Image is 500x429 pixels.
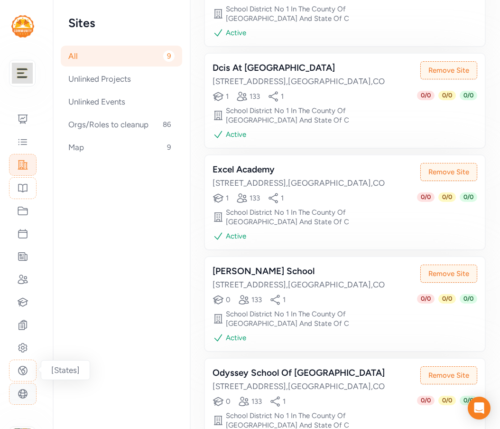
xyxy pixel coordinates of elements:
[460,396,477,405] span: 0 / 0
[226,208,417,227] div: School District No 1 In The County Of [GEOGRAPHIC_DATA] And State Of C
[460,294,477,304] span: 0 / 0
[283,295,286,305] div: 1
[420,163,477,181] button: Remove Site
[213,265,385,278] div: [PERSON_NAME] School
[163,50,175,62] span: 9
[251,295,262,305] div: 133
[61,114,182,135] div: Orgs/Roles to cleanup
[460,192,477,202] span: 0 / 0
[251,397,262,406] div: 133
[226,4,418,23] div: School District No 1 In The County Of [GEOGRAPHIC_DATA] And State Of C
[438,192,456,202] span: 0 / 0
[226,193,229,203] div: 1
[438,294,456,304] span: 0 / 0
[250,193,260,203] div: 133
[226,130,246,139] div: Active
[213,366,385,380] div: Odyssey School Of [GEOGRAPHIC_DATA]
[68,15,175,30] h2: Sites
[213,163,385,176] div: Excel Academy
[61,137,182,158] div: Map
[61,68,182,89] div: Unlinked Projects
[61,46,182,67] div: All
[438,91,456,100] span: 0 / 0
[163,142,175,153] span: 9
[417,294,435,304] span: 0 / 0
[226,231,246,241] div: Active
[417,91,435,100] span: 0 / 0
[213,381,385,392] div: [STREET_ADDRESS] , [GEOGRAPHIC_DATA] , CO
[226,28,246,38] div: Active
[281,92,284,101] div: 1
[417,396,435,405] span: 0 / 0
[11,15,34,38] img: logo
[420,61,477,79] button: Remove Site
[226,309,417,328] div: School District No 1 In The County Of [GEOGRAPHIC_DATA] And State Of C
[420,265,477,283] button: Remove Site
[12,63,33,84] img: logo
[283,397,286,406] div: 1
[460,91,477,100] span: 0 / 0
[438,396,456,405] span: 0 / 0
[250,92,260,101] div: 133
[468,397,491,419] div: Open Intercom Messenger
[213,76,385,87] div: [STREET_ADDRESS] , [GEOGRAPHIC_DATA] , CO
[213,61,385,75] div: Dcis At [GEOGRAPHIC_DATA]
[213,177,385,189] div: [STREET_ADDRESS] , [GEOGRAPHIC_DATA] , CO
[159,119,175,130] span: 86
[226,397,231,406] div: 0
[226,92,229,101] div: 1
[226,106,417,125] div: School District No 1 In The County Of [GEOGRAPHIC_DATA] And State Of C
[226,333,246,343] div: Active
[420,366,477,384] button: Remove Site
[281,193,284,203] div: 1
[417,192,435,202] span: 0 / 0
[61,91,182,112] div: Unlinked Events
[213,279,385,290] div: [STREET_ADDRESS] , [GEOGRAPHIC_DATA] , CO
[226,295,231,305] div: 0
